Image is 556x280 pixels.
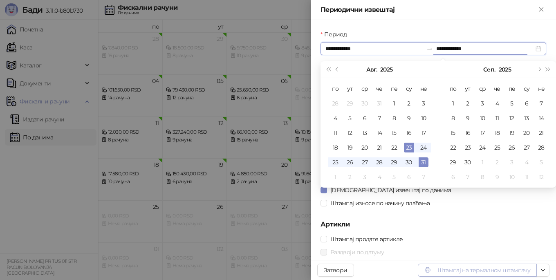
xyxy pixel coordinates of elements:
div: 30 [404,157,414,167]
div: 6 [522,99,531,108]
button: Следећи месец (PageDown) [534,61,543,78]
div: 2 [345,172,355,182]
th: ут [460,81,475,96]
td: 2025-08-13 [357,125,372,140]
div: 11 [492,113,502,123]
div: 12 [507,113,517,123]
button: Изабери месец [366,61,377,78]
td: 2025-08-08 [387,111,401,125]
div: 20 [360,143,370,152]
td: 2025-09-30 [460,155,475,170]
td: 2025-09-17 [475,125,490,140]
td: 2025-07-29 [343,96,357,111]
div: 6 [360,113,370,123]
div: 15 [448,128,458,138]
th: не [534,81,549,96]
td: 2025-09-03 [475,96,490,111]
div: 1 [478,157,487,167]
td: 2025-08-24 [416,140,431,155]
td: 2025-09-26 [504,140,519,155]
span: Штампај износе по начину плаћања [327,199,433,208]
div: 10 [507,172,517,182]
div: 18 [492,128,502,138]
div: 2 [404,99,414,108]
td: 2025-09-15 [446,125,460,140]
td: 2025-09-01 [328,170,343,184]
th: по [446,81,460,96]
div: 1 [448,99,458,108]
div: 27 [522,143,531,152]
input: Период [325,44,423,53]
div: 28 [374,157,384,167]
td: 2025-10-12 [534,170,549,184]
td: 2025-09-11 [490,111,504,125]
td: 2025-09-19 [504,125,519,140]
td: 2025-08-20 [357,140,372,155]
td: 2025-08-18 [328,140,343,155]
th: пе [387,81,401,96]
div: 8 [478,172,487,182]
td: 2025-09-28 [534,140,549,155]
div: 1 [330,172,340,182]
div: 2 [492,157,502,167]
div: 7 [419,172,428,182]
div: 23 [463,143,473,152]
th: ут [343,81,357,96]
td: 2025-08-15 [387,125,401,140]
div: 4 [330,113,340,123]
td: 2025-08-25 [328,155,343,170]
div: 24 [478,143,487,152]
td: 2025-09-14 [534,111,549,125]
td: 2025-09-25 [490,140,504,155]
button: Затвори [317,264,354,277]
td: 2025-08-16 [401,125,416,140]
span: Раздвоји по датуму [327,248,387,257]
td: 2025-08-17 [416,125,431,140]
td: 2025-08-14 [372,125,387,140]
td: 2025-08-06 [357,111,372,125]
div: 13 [360,128,370,138]
button: Претходни месец (PageUp) [333,61,342,78]
td: 2025-07-28 [328,96,343,111]
td: 2025-09-02 [460,96,475,111]
td: 2025-09-02 [343,170,357,184]
td: 2025-10-10 [504,170,519,184]
th: пе [504,81,519,96]
th: не [416,81,431,96]
td: 2025-09-23 [460,140,475,155]
button: Следећа година (Control + right) [544,61,553,78]
td: 2025-09-09 [460,111,475,125]
div: 21 [374,143,384,152]
div: 7 [536,99,546,108]
div: 31 [374,99,384,108]
td: 2025-09-12 [504,111,519,125]
div: 4 [522,157,531,167]
td: 2025-08-31 [416,155,431,170]
td: 2025-10-03 [504,155,519,170]
td: 2025-09-21 [534,125,549,140]
button: Штампај на термалном штампачу [418,264,537,277]
td: 2025-09-10 [475,111,490,125]
th: су [519,81,534,96]
div: 22 [389,143,399,152]
td: 2025-09-05 [387,170,401,184]
div: 27 [360,157,370,167]
div: 29 [389,157,399,167]
div: 31 [419,157,428,167]
div: 5 [536,157,546,167]
td: 2025-09-06 [401,170,416,184]
div: 9 [492,172,502,182]
td: 2025-09-04 [490,96,504,111]
span: to [426,45,433,52]
td: 2025-10-01 [475,155,490,170]
div: 8 [448,113,458,123]
div: 15 [389,128,399,138]
div: 22 [448,143,458,152]
td: 2025-09-16 [460,125,475,140]
td: 2025-08-27 [357,155,372,170]
div: 7 [463,172,473,182]
div: 29 [345,99,355,108]
div: 16 [404,128,414,138]
h5: Артикли [321,220,546,229]
div: 18 [330,143,340,152]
